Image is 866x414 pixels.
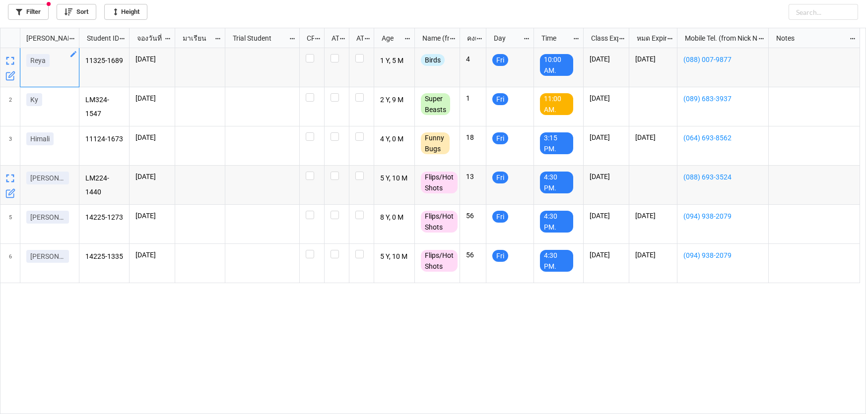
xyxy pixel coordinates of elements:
[380,211,409,225] p: 8 Y, 0 M
[590,172,623,181] p: [DATE]
[590,211,623,221] p: [DATE]
[380,93,409,107] p: 2 Y, 9 M
[789,4,858,20] input: Search...
[81,33,119,44] div: Student ID (from [PERSON_NAME] Name)
[380,132,409,146] p: 4 Y, 0 M
[9,244,12,283] span: 6
[540,172,573,193] div: 4:30 PM.
[85,54,124,68] p: 11325-1689
[466,172,480,181] p: 13
[590,54,623,64] p: [DATE]
[350,33,364,44] div: ATK
[590,250,623,260] p: [DATE]
[535,33,573,44] div: Time
[770,33,849,44] div: Notes
[540,54,573,76] div: 10:00 AM.
[540,93,573,115] div: 11:00 AM.
[326,33,339,44] div: ATT
[590,93,623,103] p: [DATE]
[466,132,480,142] p: 18
[57,4,96,20] a: Sort
[492,250,508,262] div: Fri
[9,205,12,243] span: 5
[585,33,618,44] div: Class Expiration
[679,33,757,44] div: Mobile Tel. (from Nick Name)
[492,132,508,144] div: Fri
[540,250,573,272] div: 4:30 PM.
[683,211,762,222] a: (094) 938-2079
[227,33,288,44] div: Trial Student
[380,172,409,185] p: 5 Y, 10 M
[631,33,666,44] div: หมด Expired date (from [PERSON_NAME] Name)
[421,132,450,154] div: Funny Bugs
[30,95,38,105] p: Ky
[30,251,65,261] p: [PERSON_NAME]
[421,250,458,272] div: Flips/Hot Shots
[466,211,480,221] p: 56
[540,211,573,233] div: 4:30 PM.
[683,54,762,65] a: (088) 007-9877
[85,93,124,120] p: LM324-1547
[683,250,762,261] a: (094) 938-2079
[9,87,12,126] span: 2
[421,211,458,233] div: Flips/Hot Shots
[635,132,671,142] p: [DATE]
[85,211,124,225] p: 14225-1273
[20,33,68,44] div: [PERSON_NAME] Name
[492,54,508,66] div: Fri
[466,250,480,260] p: 56
[9,126,12,165] span: 3
[380,250,409,264] p: 5 Y, 10 M
[135,250,169,260] p: [DATE]
[104,4,147,20] a: Height
[85,172,124,198] p: LM224-1440
[30,56,46,65] p: Reya
[0,28,79,48] div: grid
[135,172,169,181] p: [DATE]
[135,93,169,103] p: [DATE]
[492,93,508,105] div: Fri
[380,54,409,68] p: 1 Y, 5 M
[488,33,523,44] div: Day
[683,132,762,143] a: (064) 693-8562
[461,33,476,44] div: คงเหลือ (from Nick Name)
[421,172,458,193] div: Flips/Hot Shots
[492,211,508,223] div: Fri
[135,54,169,64] p: [DATE]
[30,134,50,144] p: Himali
[30,212,65,222] p: [PERSON_NAME]
[421,93,450,115] div: Super Beasts
[635,54,671,64] p: [DATE]
[85,250,124,264] p: 14225-1335
[466,54,480,64] p: 4
[135,132,169,142] p: [DATE]
[85,132,124,146] p: 11124-1673
[301,33,315,44] div: CF
[8,4,49,20] a: Filter
[466,93,480,103] p: 1
[376,33,404,44] div: Age
[635,211,671,221] p: [DATE]
[416,33,449,44] div: Name (from Class)
[683,172,762,182] a: (088) 693-3524
[590,132,623,142] p: [DATE]
[177,33,214,44] div: มาเรียน
[421,54,445,66] div: Birds
[30,173,65,183] p: [PERSON_NAME]
[683,93,762,104] a: (089) 683-3937
[131,33,164,44] div: จองวันที่
[540,132,573,154] div: 3:15 PM.
[135,211,169,221] p: [DATE]
[635,250,671,260] p: [DATE]
[492,172,508,183] div: Fri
